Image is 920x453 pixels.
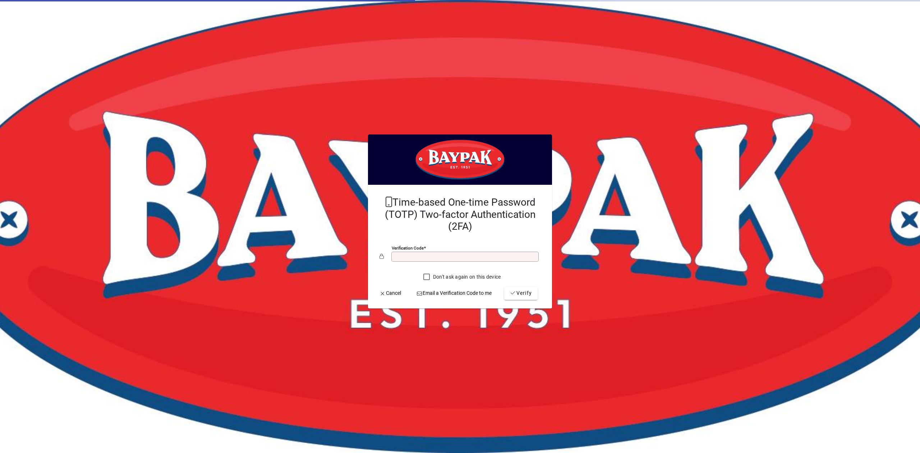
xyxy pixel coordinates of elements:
h2: Time-based One-time Password (TOTP) Two-factor Authentication (2FA) [379,196,540,233]
span: Email a Verification Code to me [417,289,492,297]
label: Don't ask again on this device [432,273,501,280]
span: Cancel [379,289,401,297]
button: Verify [504,287,538,300]
button: Email a Verification Code to me [414,287,495,300]
span: Verify [510,289,532,297]
mat-label: Verification code [392,246,424,251]
button: Cancel [377,287,404,300]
